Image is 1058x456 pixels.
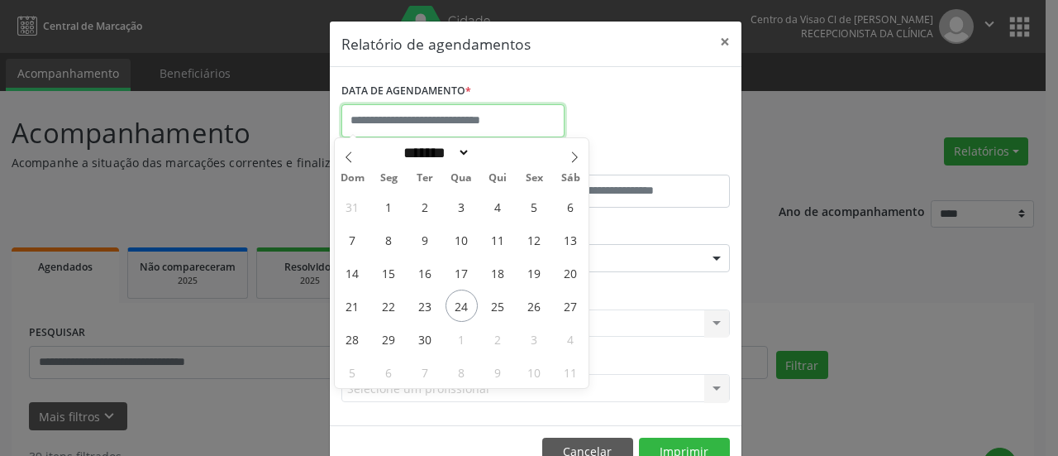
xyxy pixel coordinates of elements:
[518,257,550,289] span: Setembro 19, 2025
[373,190,405,223] span: Setembro 1, 2025
[518,290,550,322] span: Setembro 26, 2025
[518,356,550,388] span: Outubro 10, 2025
[446,323,478,355] span: Outubro 1, 2025
[540,149,730,175] label: ATÉ
[407,173,443,184] span: Ter
[336,356,369,388] span: Outubro 5, 2025
[552,173,589,184] span: Sáb
[482,257,514,289] span: Setembro 18, 2025
[336,290,369,322] span: Setembro 21, 2025
[446,290,478,322] span: Setembro 24, 2025
[518,190,550,223] span: Setembro 5, 2025
[516,173,552,184] span: Sex
[336,190,369,223] span: Agosto 31, 2025
[336,257,369,289] span: Setembro 14, 2025
[446,190,478,223] span: Setembro 3, 2025
[409,190,441,223] span: Setembro 2, 2025
[409,257,441,289] span: Setembro 16, 2025
[341,79,471,104] label: DATA DE AGENDAMENTO
[708,22,741,62] button: Close
[373,290,405,322] span: Setembro 22, 2025
[518,223,550,256] span: Setembro 12, 2025
[409,323,441,355] span: Setembro 30, 2025
[373,223,405,256] span: Setembro 8, 2025
[555,190,587,223] span: Setembro 6, 2025
[446,356,478,388] span: Outubro 8, 2025
[443,173,479,184] span: Qua
[470,144,525,161] input: Year
[370,173,407,184] span: Seg
[341,33,531,55] h5: Relatório de agendamentos
[482,356,514,388] span: Outubro 9, 2025
[373,257,405,289] span: Setembro 15, 2025
[409,356,441,388] span: Outubro 7, 2025
[555,223,587,256] span: Setembro 13, 2025
[373,356,405,388] span: Outubro 6, 2025
[555,323,587,355] span: Outubro 4, 2025
[336,323,369,355] span: Setembro 28, 2025
[373,323,405,355] span: Setembro 29, 2025
[409,223,441,256] span: Setembro 9, 2025
[482,223,514,256] span: Setembro 11, 2025
[482,190,514,223] span: Setembro 4, 2025
[409,290,441,322] span: Setembro 23, 2025
[336,223,369,256] span: Setembro 7, 2025
[446,257,478,289] span: Setembro 17, 2025
[446,223,478,256] span: Setembro 10, 2025
[555,290,587,322] span: Setembro 27, 2025
[555,257,587,289] span: Setembro 20, 2025
[479,173,516,184] span: Qui
[398,144,471,161] select: Month
[482,290,514,322] span: Setembro 25, 2025
[518,323,550,355] span: Outubro 3, 2025
[482,323,514,355] span: Outubro 2, 2025
[335,173,371,184] span: Dom
[555,356,587,388] span: Outubro 11, 2025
